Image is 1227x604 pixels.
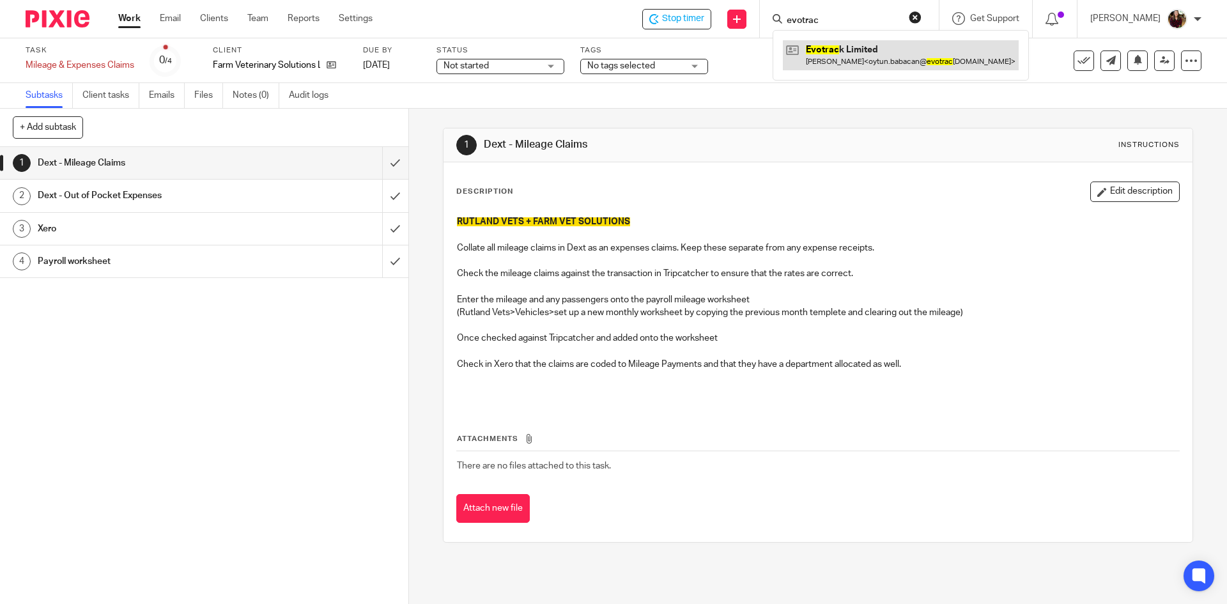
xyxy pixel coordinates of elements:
[970,14,1019,23] span: Get Support
[662,12,704,26] span: Stop timer
[149,83,185,108] a: Emails
[1118,140,1180,150] div: Instructions
[213,59,320,72] p: Farm Veterinary Solutions Ltd
[484,138,845,151] h1: Dext - Mileage Claims
[1167,9,1187,29] img: MaxAcc_Sep21_ElliDeanPhoto_030.jpg
[13,187,31,205] div: 2
[38,153,259,173] h1: Dext - Mileage Claims
[457,435,518,442] span: Attachments
[339,12,373,25] a: Settings
[13,252,31,270] div: 4
[82,83,139,108] a: Client tasks
[200,12,228,25] a: Clients
[1090,182,1180,202] button: Edit description
[1090,12,1161,25] p: [PERSON_NAME]
[456,494,530,523] button: Attach new file
[457,358,1178,371] p: Check in Xero that the claims are coded to Mileage Payments and that they have a department alloc...
[785,15,900,27] input: Search
[642,9,711,29] div: Farm Veterinary Solutions Ltd - Mileage & Expenses Claims
[13,116,83,138] button: + Add subtask
[457,267,1178,280] p: Check the mileage claims against the transaction in Tripcatcher to ensure that the rates are corr...
[363,61,390,70] span: [DATE]
[444,61,489,70] span: Not started
[13,154,31,172] div: 1
[38,252,259,271] h1: Payroll worksheet
[26,45,134,56] label: Task
[213,45,347,56] label: Client
[26,59,134,72] div: Mileage & Expenses Claims
[38,186,259,205] h1: Dext - Out of Pocket Expenses
[457,293,1178,306] p: Enter the mileage and any passengers onto the payroll mileage worksheet
[13,220,31,238] div: 3
[457,332,1178,345] p: Once checked against Tripcatcher and added onto the worksheet
[909,11,922,24] button: Clear
[580,45,708,56] label: Tags
[194,83,223,108] a: Files
[457,306,1178,319] p: (Rutland Vets>Vehicles>set up a new monthly worksheet by copying the previous month templete and ...
[159,53,172,68] div: 0
[38,219,259,238] h1: Xero
[288,12,320,25] a: Reports
[457,461,611,470] span: There are no files attached to this task.
[436,45,564,56] label: Status
[26,83,73,108] a: Subtasks
[457,217,630,226] span: RUTLAND VETS + FARM VET SOLUTIONS
[363,45,421,56] label: Due by
[160,12,181,25] a: Email
[457,242,1178,254] p: Collate all mileage claims in Dext as an expenses claims. Keep these separate from any expense re...
[456,135,477,155] div: 1
[587,61,655,70] span: No tags selected
[247,12,268,25] a: Team
[118,12,141,25] a: Work
[165,58,172,65] small: /4
[26,59,134,72] div: Mileage &amp; Expenses Claims
[456,187,513,197] p: Description
[26,10,89,27] img: Pixie
[233,83,279,108] a: Notes (0)
[289,83,338,108] a: Audit logs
